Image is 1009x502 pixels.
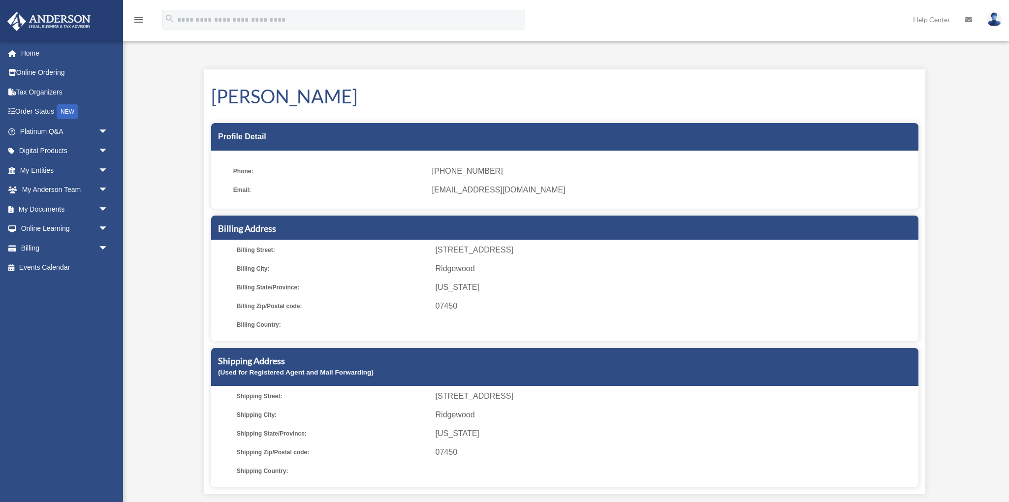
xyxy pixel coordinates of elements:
[436,445,915,459] span: 07450
[7,141,123,161] a: Digital Productsarrow_drop_down
[436,262,915,276] span: Ridgewood
[233,164,425,178] span: Phone:
[98,122,118,142] span: arrow_drop_down
[432,164,912,178] span: [PHONE_NUMBER]
[237,318,429,332] span: Billing Country:
[7,219,123,239] a: Online Learningarrow_drop_down
[7,122,123,141] a: Platinum Q&Aarrow_drop_down
[436,243,915,257] span: [STREET_ADDRESS]
[98,238,118,258] span: arrow_drop_down
[237,262,429,276] span: Billing City:
[133,14,145,26] i: menu
[237,464,429,478] span: Shipping Country:
[237,389,429,403] span: Shipping Street:
[436,427,915,440] span: [US_STATE]
[7,43,123,63] a: Home
[98,141,118,161] span: arrow_drop_down
[7,102,123,122] a: Order StatusNEW
[436,299,915,313] span: 07450
[218,355,912,367] h5: Shipping Address
[7,180,123,200] a: My Anderson Teamarrow_drop_down
[218,369,374,376] small: (Used for Registered Agent and Mail Forwarding)
[237,427,429,440] span: Shipping State/Province:
[211,83,918,109] h1: [PERSON_NAME]
[98,160,118,181] span: arrow_drop_down
[98,180,118,200] span: arrow_drop_down
[237,243,429,257] span: Billing Street:
[7,199,123,219] a: My Documentsarrow_drop_down
[7,82,123,102] a: Tax Organizers
[4,12,94,31] img: Anderson Advisors Platinum Portal
[987,12,1002,27] img: User Pic
[57,104,78,119] div: NEW
[436,408,915,422] span: Ridgewood
[7,160,123,180] a: My Entitiesarrow_drop_down
[233,183,425,197] span: Email:
[237,408,429,422] span: Shipping City:
[98,219,118,239] span: arrow_drop_down
[432,183,912,197] span: [EMAIL_ADDRESS][DOMAIN_NAME]
[237,445,429,459] span: Shipping Zip/Postal code:
[98,199,118,220] span: arrow_drop_down
[164,13,175,24] i: search
[7,238,123,258] a: Billingarrow_drop_down
[211,123,918,151] div: Profile Detail
[7,258,123,278] a: Events Calendar
[7,63,123,83] a: Online Ordering
[436,281,915,294] span: [US_STATE]
[133,17,145,26] a: menu
[237,281,429,294] span: Billing State/Province:
[436,389,915,403] span: [STREET_ADDRESS]
[237,299,429,313] span: Billing Zip/Postal code:
[218,222,912,235] h5: Billing Address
